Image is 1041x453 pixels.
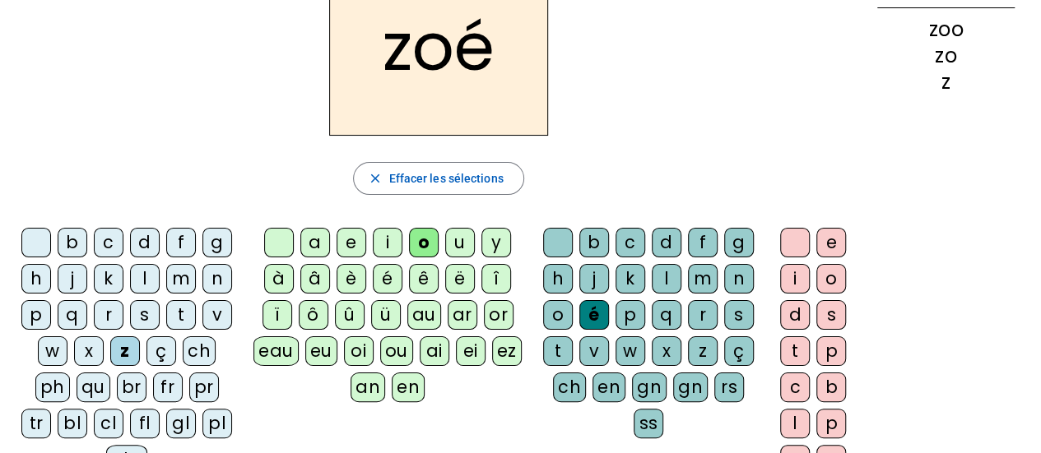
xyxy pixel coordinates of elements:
[714,372,744,402] div: rs
[456,336,486,366] div: ei
[543,264,573,294] div: h
[94,409,123,438] div: cl
[492,336,522,366] div: ez
[153,372,183,402] div: fr
[166,264,196,294] div: m
[21,264,51,294] div: h
[688,336,718,366] div: z
[202,300,232,330] div: v
[673,372,708,402] div: gn
[780,300,810,330] div: d
[202,409,232,438] div: pl
[263,300,292,330] div: ï
[58,228,87,257] div: b
[253,336,299,366] div: eau
[780,372,810,402] div: c
[130,409,160,438] div: fl
[484,300,514,330] div: or
[543,300,573,330] div: o
[146,336,176,366] div: ç
[130,300,160,330] div: s
[388,169,503,188] span: Effacer les sélections
[445,264,475,294] div: ë
[445,228,475,257] div: u
[688,300,718,330] div: r
[616,336,645,366] div: w
[420,336,449,366] div: ai
[299,300,328,330] div: ô
[593,372,625,402] div: en
[77,372,110,402] div: qu
[816,300,846,330] div: s
[58,300,87,330] div: q
[877,46,1015,66] div: zo
[21,300,51,330] div: p
[579,228,609,257] div: b
[202,228,232,257] div: g
[688,228,718,257] div: f
[380,336,413,366] div: ou
[344,336,374,366] div: oi
[367,171,382,186] mat-icon: close
[481,264,511,294] div: î
[58,264,87,294] div: j
[816,372,846,402] div: b
[74,336,104,366] div: x
[21,409,51,438] div: tr
[652,264,681,294] div: l
[183,336,216,366] div: ch
[652,228,681,257] div: d
[634,409,663,438] div: ss
[130,228,160,257] div: d
[816,336,846,366] div: p
[94,264,123,294] div: k
[543,336,573,366] div: t
[616,300,645,330] div: p
[724,228,754,257] div: g
[409,228,439,257] div: o
[117,372,146,402] div: br
[724,336,754,366] div: ç
[189,372,219,402] div: pr
[407,300,441,330] div: au
[166,300,196,330] div: t
[371,300,401,330] div: ü
[780,336,810,366] div: t
[579,336,609,366] div: v
[816,264,846,294] div: o
[337,264,366,294] div: è
[38,336,67,366] div: w
[94,300,123,330] div: r
[652,336,681,366] div: x
[616,228,645,257] div: c
[94,228,123,257] div: c
[130,264,160,294] div: l
[553,372,586,402] div: ch
[264,264,294,294] div: à
[392,372,425,402] div: en
[300,264,330,294] div: â
[816,228,846,257] div: e
[780,409,810,438] div: l
[373,228,402,257] div: i
[579,264,609,294] div: j
[58,409,87,438] div: bl
[166,409,196,438] div: gl
[816,409,846,438] div: p
[652,300,681,330] div: q
[202,264,232,294] div: n
[877,72,1015,92] div: z
[373,264,402,294] div: é
[724,300,754,330] div: s
[305,336,337,366] div: eu
[335,300,365,330] div: û
[409,264,439,294] div: ê
[688,264,718,294] div: m
[300,228,330,257] div: a
[724,264,754,294] div: n
[780,264,810,294] div: i
[579,300,609,330] div: é
[448,300,477,330] div: ar
[616,264,645,294] div: k
[110,336,140,366] div: z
